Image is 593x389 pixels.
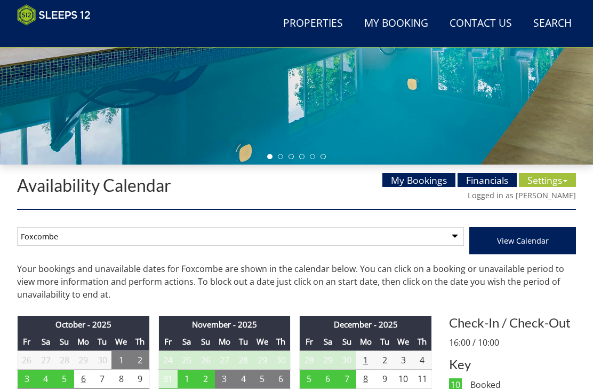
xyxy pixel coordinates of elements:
[196,351,215,369] td: 26
[529,12,576,36] a: Search
[413,351,431,369] td: 4
[36,351,55,369] td: 27
[253,351,271,369] td: 29
[111,351,130,369] td: 1
[338,333,356,351] th: Su
[234,333,253,351] th: Tu
[413,369,431,388] td: 11
[458,173,517,187] a: Financials
[356,351,375,369] td: 1
[18,333,36,351] th: Fr
[271,369,290,388] td: 6
[74,369,93,388] td: 6
[356,369,375,388] td: 8
[55,333,74,351] th: Su
[338,369,356,388] td: 7
[158,351,177,369] td: 24
[158,316,291,333] th: November - 2025
[375,333,394,351] th: Tu
[253,333,271,351] th: We
[215,369,234,388] td: 3
[178,351,196,369] td: 25
[356,333,375,351] th: Mo
[131,369,149,388] td: 9
[215,351,234,369] td: 27
[93,351,111,369] td: 30
[394,333,413,351] th: We
[215,333,234,351] th: Mo
[300,316,432,333] th: December - 2025
[111,333,130,351] th: We
[449,316,576,330] h3: Check-In / Check-Out
[74,351,93,369] td: 29
[445,12,516,36] a: Contact Us
[271,333,290,351] th: Th
[18,351,36,369] td: 26
[196,369,215,388] td: 2
[18,316,150,333] th: October - 2025
[234,351,253,369] td: 28
[111,369,130,388] td: 8
[178,369,196,388] td: 1
[394,369,413,388] td: 10
[93,369,111,388] td: 7
[93,333,111,351] th: Tu
[449,336,576,349] p: 16:00 / 10:00
[318,333,337,351] th: Sa
[519,173,576,187] a: Settings
[55,351,74,369] td: 28
[158,369,177,388] td: 31
[360,12,432,36] a: My Booking
[394,351,413,369] td: 3
[497,236,549,246] span: View Calendar
[74,333,93,351] th: Mo
[271,351,290,369] td: 30
[300,351,318,369] td: 28
[17,262,576,301] p: Your bookings and unavailable dates for Foxcombe are shown in the calendar below. You can click o...
[413,333,431,351] th: Th
[382,173,455,187] a: My Bookings
[18,369,36,388] td: 3
[234,369,253,388] td: 4
[300,369,318,388] td: 5
[338,351,356,369] td: 30
[318,369,337,388] td: 6
[253,369,271,388] td: 5
[279,12,347,36] a: Properties
[131,351,149,369] td: 2
[449,357,576,371] h3: Key
[469,227,576,254] button: View Calendar
[17,4,91,26] img: Sleeps 12
[178,333,196,351] th: Sa
[131,333,149,351] th: Th
[36,369,55,388] td: 4
[12,32,124,41] iframe: Customer reviews powered by Trustpilot
[318,351,337,369] td: 29
[158,333,177,351] th: Fr
[17,175,171,196] a: Availability Calendar
[375,369,394,388] td: 9
[55,369,74,388] td: 5
[196,333,215,351] th: Su
[300,333,318,351] th: Fr
[468,190,576,200] a: Logged in as [PERSON_NAME]
[375,351,394,369] td: 2
[36,333,55,351] th: Sa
